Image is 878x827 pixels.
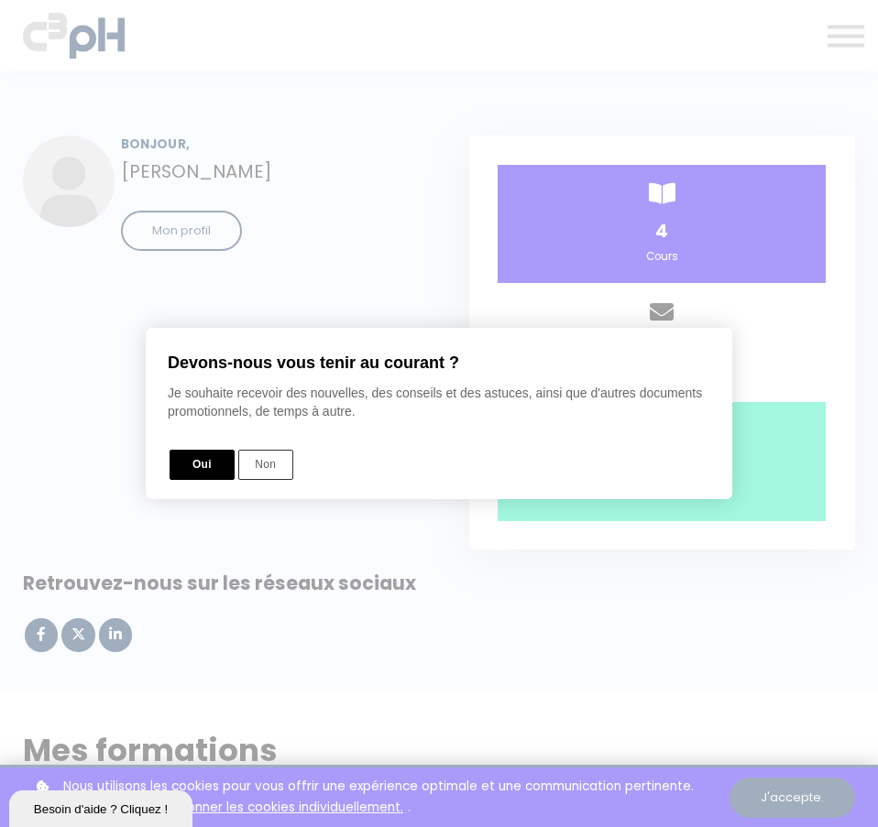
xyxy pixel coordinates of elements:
[168,384,714,420] p: Je souhaite recevoir des nouvelles, des conseils et des astuces, ainsi que d'autres documents pro...
[168,352,705,375] strong: Devons-nous vous tenir au courant ?
[238,450,293,480] button: Non
[9,787,196,827] iframe: chat widget
[170,450,235,480] button: Oui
